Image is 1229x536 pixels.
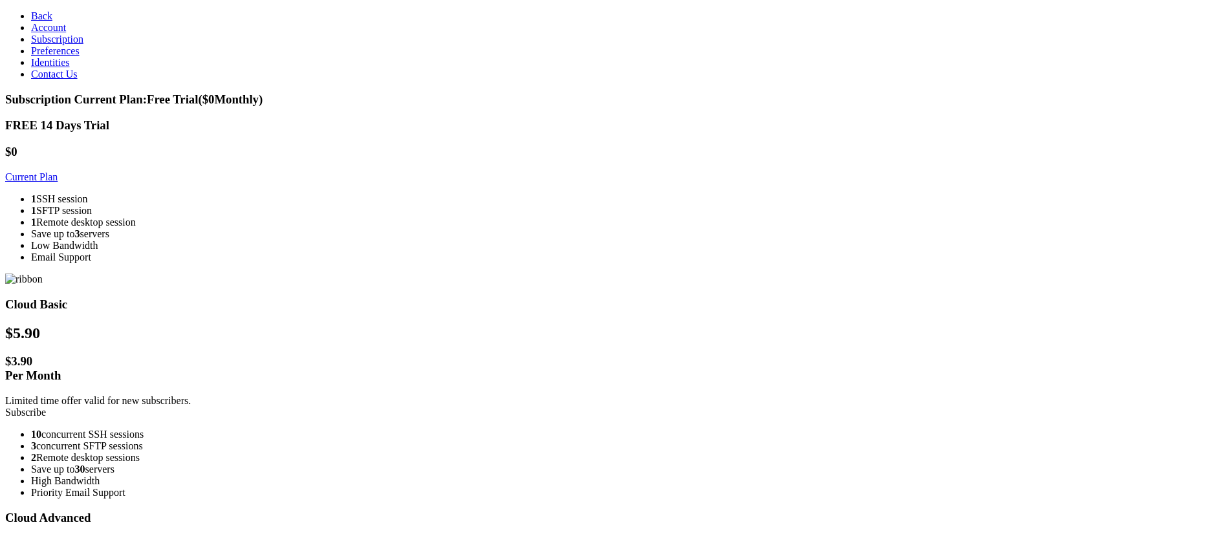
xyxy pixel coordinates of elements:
strong: 3 [75,228,80,239]
li: Save up to servers [31,228,1224,240]
li: Email Support [31,252,1224,263]
strong: 1 [31,217,36,228]
li: Low Bandwidth [31,240,1224,252]
h3: FREE 14 Days Trial [5,118,1224,133]
li: High Bandwidth [31,475,1224,487]
strong: 1 [31,193,36,204]
a: Back [31,10,52,21]
li: Save up to servers [31,464,1224,475]
strong: 30 [75,464,85,475]
a: Identities [31,57,70,68]
strong: 1 [31,205,36,216]
h2: $ 5.90 [5,325,1224,342]
li: concurrent SFTP sessions [31,440,1224,452]
strong: 10 [31,429,41,440]
a: Subscribe [5,407,46,418]
li: Priority Email Support [31,487,1224,498]
h3: Subscription [5,92,1224,107]
li: SSH session [31,193,1224,205]
h3: Cloud Basic [5,297,1224,312]
h3: Cloud Advanced [5,511,1224,525]
li: Remote desktop session [31,217,1224,228]
img: ribbon [5,273,43,285]
a: Contact Us [31,69,78,80]
a: Subscription [31,34,83,45]
li: concurrent SSH sessions [31,429,1224,440]
li: SFTP session [31,205,1224,217]
strong: 3 [31,440,36,451]
h1: $0 [5,145,1224,159]
span: Current Plan: Free Trial ($ 0 Monthly) [74,92,263,106]
li: Remote desktop sessions [31,452,1224,464]
div: Per Month [5,369,1224,383]
h1: $ 3.90 [5,354,1224,383]
a: Current Plan [5,171,58,182]
a: Account [31,22,66,33]
span: Limited time offer valid for new subscribers. [5,395,191,406]
a: Preferences [31,45,80,56]
strong: 2 [31,452,36,463]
